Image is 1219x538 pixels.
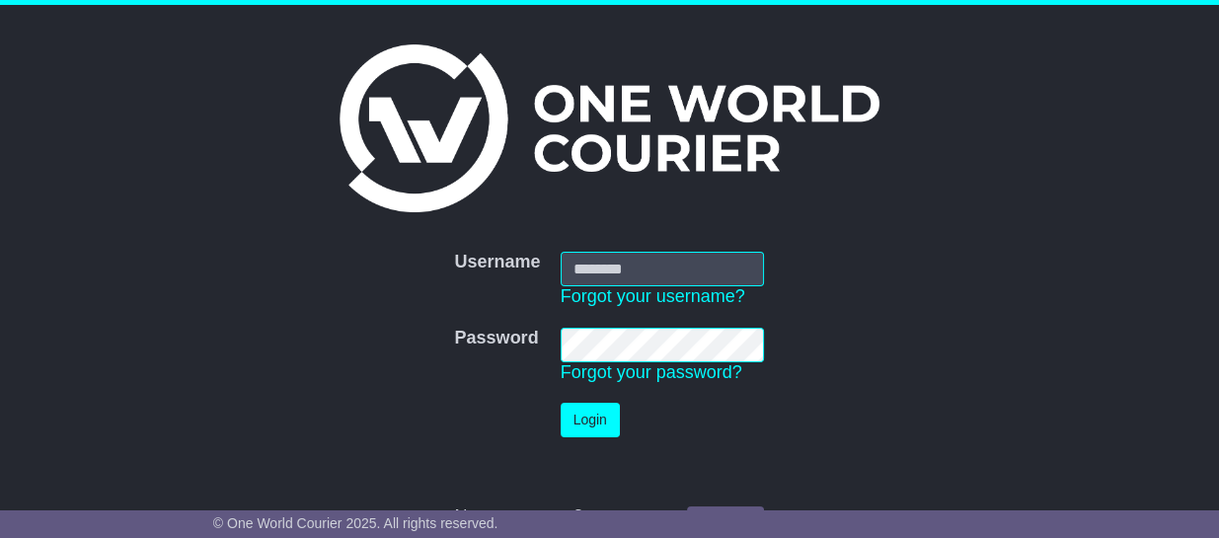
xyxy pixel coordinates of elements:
label: Password [455,328,539,349]
div: No account yet? [455,506,765,528]
a: Forgot your password? [561,362,742,382]
span: © One World Courier 2025. All rights reserved. [213,515,498,531]
button: Login [561,403,620,437]
img: One World [340,44,878,212]
a: Forgot your username? [561,286,745,306]
label: Username [455,252,541,273]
